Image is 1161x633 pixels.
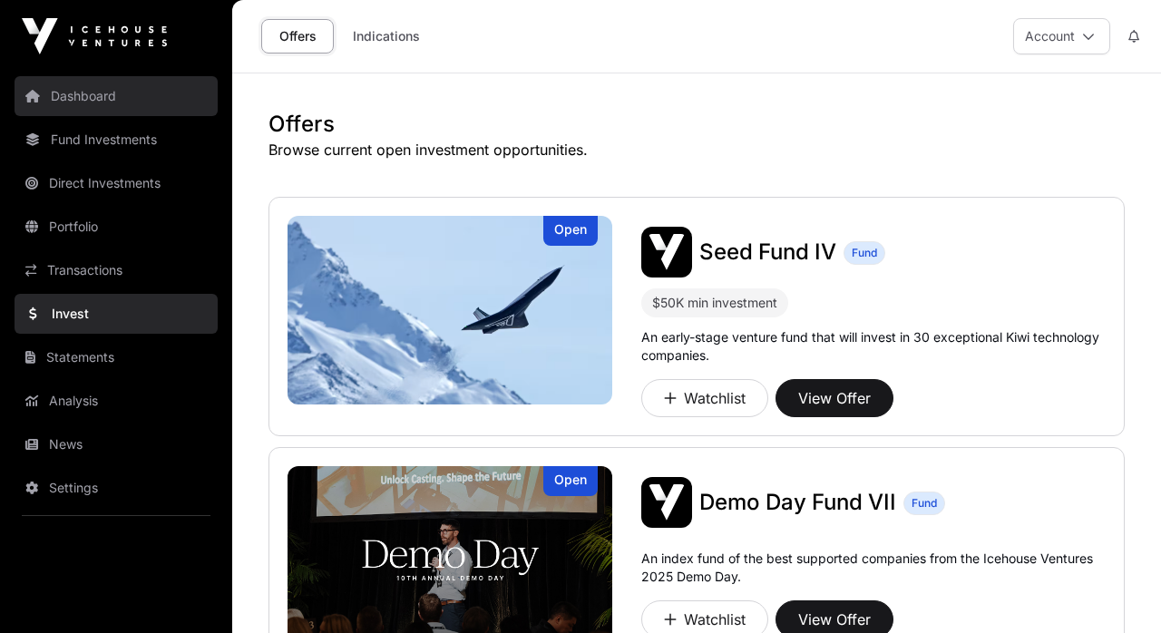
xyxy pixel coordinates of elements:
[852,246,877,260] span: Fund
[641,477,692,528] img: Demo Day Fund VII
[1013,18,1110,54] button: Account
[15,76,218,116] a: Dashboard
[543,466,598,496] div: Open
[15,163,218,203] a: Direct Investments
[912,496,937,511] span: Fund
[699,238,836,267] a: Seed Fund IV
[15,381,218,421] a: Analysis
[699,489,896,515] span: Demo Day Fund VII
[652,292,777,314] div: $50K min investment
[641,227,692,278] img: Seed Fund IV
[15,250,218,290] a: Transactions
[341,19,432,54] a: Indications
[15,424,218,464] a: News
[288,216,612,404] img: Seed Fund IV
[22,18,167,54] img: Icehouse Ventures Logo
[699,239,836,265] span: Seed Fund IV
[15,337,218,377] a: Statements
[641,550,1106,586] p: An index fund of the best supported companies from the Icehouse Ventures 2025 Demo Day.
[261,19,334,54] a: Offers
[641,379,768,417] button: Watchlist
[15,120,218,160] a: Fund Investments
[15,468,218,508] a: Settings
[268,110,1125,139] h1: Offers
[268,139,1125,161] p: Browse current open investment opportunities.
[15,207,218,247] a: Portfolio
[641,328,1106,365] p: An early-stage venture fund that will invest in 30 exceptional Kiwi technology companies.
[776,379,893,417] button: View Offer
[288,216,612,404] a: Seed Fund IVOpen
[1070,546,1161,633] iframe: Chat Widget
[15,294,218,334] a: Invest
[543,216,598,246] div: Open
[699,488,896,517] a: Demo Day Fund VII
[641,288,788,317] div: $50K min investment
